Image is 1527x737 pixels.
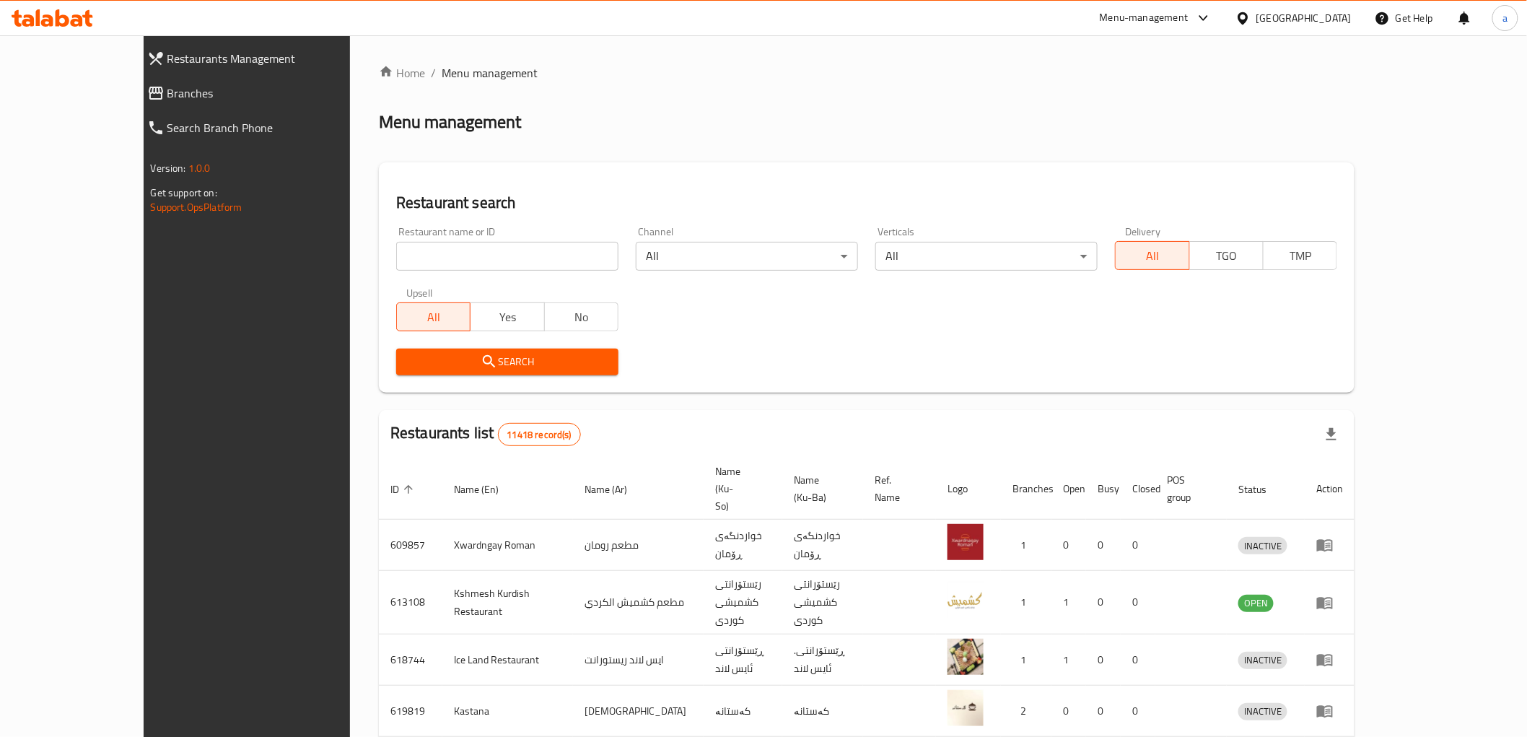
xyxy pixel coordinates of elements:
[136,76,398,110] a: Branches
[1001,571,1051,634] td: 1
[715,463,765,515] span: Name (Ku-So)
[408,353,607,371] span: Search
[1269,245,1331,266] span: TMP
[573,634,704,686] td: ايس لاند ريستورانت
[476,307,538,328] span: Yes
[551,307,613,328] span: No
[167,50,387,67] span: Restaurants Management
[379,64,1355,82] nav: breadcrumb
[1086,634,1121,686] td: 0
[544,302,618,331] button: No
[1001,686,1051,737] td: 2
[1238,537,1287,554] div: INACTIVE
[442,64,538,82] span: Menu management
[1121,686,1155,737] td: 0
[1086,458,1121,520] th: Busy
[390,422,581,446] h2: Restaurants list
[585,481,646,498] span: Name (Ar)
[948,582,984,618] img: Kshmesh Kurdish Restaurant
[782,634,863,686] td: .ڕێستۆرانتی ئایس لاند
[1051,571,1086,634] td: 1
[442,571,573,634] td: Kshmesh Kurdish Restaurant
[948,524,984,560] img: Xwardngay Roman
[1125,227,1161,237] label: Delivery
[379,686,442,737] td: 619819
[1502,10,1508,26] span: a
[1316,594,1343,611] div: Menu
[454,481,517,498] span: Name (En)
[431,64,436,82] li: /
[1086,686,1121,737] td: 0
[636,242,858,271] div: All
[1238,538,1287,554] span: INACTIVE
[1051,458,1086,520] th: Open
[379,634,442,686] td: 618744
[379,64,425,82] a: Home
[1238,481,1285,498] span: Status
[936,458,1001,520] th: Logo
[1001,520,1051,571] td: 1
[704,520,782,571] td: خواردنگەی ڕۆمان
[1316,702,1343,720] div: Menu
[1316,536,1343,554] div: Menu
[406,288,433,298] label: Upsell
[390,481,418,498] span: ID
[1001,458,1051,520] th: Branches
[396,349,618,375] button: Search
[167,119,387,136] span: Search Branch Phone
[782,686,863,737] td: کەستانە
[136,41,398,76] a: Restaurants Management
[442,634,573,686] td: Ice Land Restaurant
[188,159,211,178] span: 1.0.0
[1121,245,1183,266] span: All
[498,423,581,446] div: Total records count
[136,110,398,145] a: Search Branch Phone
[704,686,782,737] td: کەستانە
[1238,703,1287,720] span: INACTIVE
[794,471,846,506] span: Name (Ku-Ba)
[1305,458,1355,520] th: Action
[396,192,1337,214] h2: Restaurant search
[442,520,573,571] td: Xwardngay Roman
[499,428,580,442] span: 11418 record(s)
[1167,471,1209,506] span: POS group
[470,302,544,331] button: Yes
[379,571,442,634] td: 613108
[1238,595,1274,612] div: OPEN
[1238,652,1287,669] div: INACTIVE
[403,307,465,328] span: All
[1121,571,1155,634] td: 0
[396,242,618,271] input: Search for restaurant name or ID..
[1238,703,1287,720] div: INACTIVE
[704,571,782,634] td: رێستۆرانتی کشمیشى كوردى
[1238,652,1287,668] span: INACTIVE
[573,571,704,634] td: مطعم كشميش الكردي
[379,520,442,571] td: 609857
[1086,571,1121,634] td: 0
[875,471,919,506] span: Ref. Name
[782,520,863,571] td: خواردنگەی ڕۆمان
[1051,520,1086,571] td: 0
[948,639,984,675] img: Ice Land Restaurant
[1238,595,1274,611] span: OPEN
[151,159,186,178] span: Version:
[948,690,984,726] img: Kastana
[1121,520,1155,571] td: 0
[1263,241,1337,270] button: TMP
[1100,9,1189,27] div: Menu-management
[1316,651,1343,668] div: Menu
[151,183,217,202] span: Get support on:
[1051,686,1086,737] td: 0
[1256,10,1352,26] div: [GEOGRAPHIC_DATA]
[1189,241,1264,270] button: TGO
[167,84,387,102] span: Branches
[704,634,782,686] td: ڕێستۆرانتی ئایس لاند
[151,198,242,217] a: Support.OpsPlatform
[442,686,573,737] td: Kastana
[1121,458,1155,520] th: Closed
[1086,520,1121,571] td: 0
[1121,634,1155,686] td: 0
[1314,417,1349,452] div: Export file
[396,302,471,331] button: All
[1196,245,1258,266] span: TGO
